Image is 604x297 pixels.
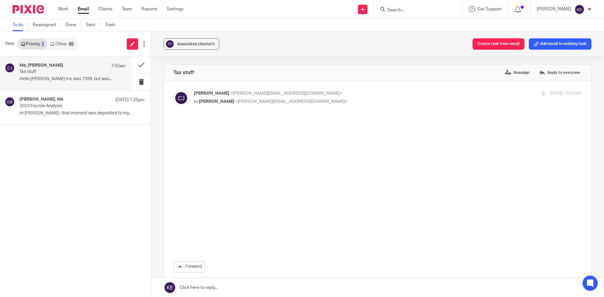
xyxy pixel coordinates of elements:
button: Associated clients(1) [164,38,219,50]
p: [PERSON_NAME] [537,6,571,12]
span: Get Support [478,7,502,11]
img: Pixie [13,5,44,14]
div: 40 [69,42,74,46]
span: View [5,41,14,47]
a: Settings [167,6,183,12]
span: <[PERSON_NAME][EMAIL_ADDRESS][DOMAIN_NAME]> [230,91,342,96]
input: Search [387,8,443,13]
p: Hello [PERSON_NAME] Inc was 7399, but was... [20,76,126,82]
a: Reports [142,6,157,12]
a: Clients [98,6,112,12]
img: svg%3E [165,39,175,49]
a: Reassigned [33,19,61,31]
button: Add email to existing task [529,38,591,50]
a: Done [65,19,81,31]
p: [DATE] 1:35pm [115,97,144,103]
img: svg%3E [5,97,15,107]
a: Team [122,6,132,12]
span: [PERSON_NAME] [199,99,234,104]
img: svg%3E [5,63,15,73]
a: Email [78,6,89,12]
a: Sent [86,19,100,31]
img: svg%3E [173,90,189,106]
a: To do [13,19,28,31]
span: [PERSON_NAME] [194,91,229,96]
p: Hi [PERSON_NAME]- that moment was deposited to my... [20,111,144,116]
button: Create task from email [473,38,524,50]
div: 2 [42,42,44,46]
p: [DATE] 10:41am [550,90,582,97]
p: 2023 Escrow Analysis [20,103,120,109]
span: to [194,99,198,104]
a: Work [58,6,68,12]
label: Reassign [503,68,531,77]
span: <[PERSON_NAME][EMAIL_ADDRESS][DOMAIN_NAME]> [235,99,347,104]
label: Reply to everyone [537,68,582,77]
a: Priority2 [18,39,47,49]
h4: Tax stuff [173,69,194,76]
a: Forward [173,261,205,272]
img: svg%3E [574,4,584,14]
a: Trash [105,19,120,31]
span: (1) [210,42,215,46]
h4: [PERSON_NAME], Me [20,97,63,102]
h4: Me, [PERSON_NAME] [20,63,63,68]
a: Other40 [47,39,76,49]
p: Tax stuff [20,69,104,74]
span: Associated clients [177,42,215,46]
p: 7:42am [111,63,126,69]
